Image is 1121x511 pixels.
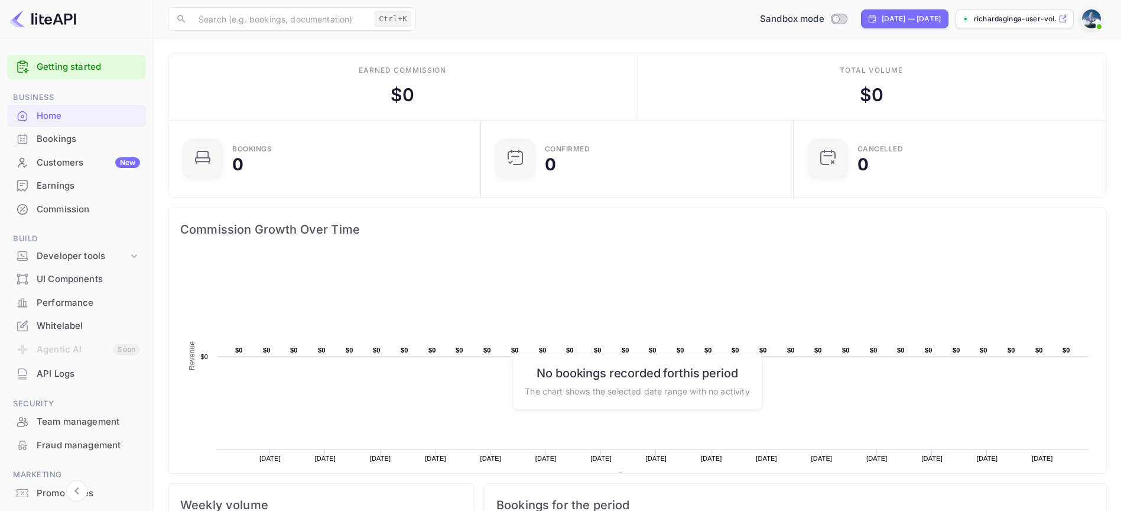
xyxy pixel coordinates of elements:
div: $ 0 [391,82,414,108]
text: $0 [1035,347,1043,354]
text: [DATE] [425,455,446,462]
text: $0 [732,347,739,354]
text: $0 [787,347,795,354]
a: Promo codes [7,482,146,504]
text: $0 [704,347,712,354]
a: Earnings [7,174,146,196]
div: Commission [37,203,140,216]
text: $0 [814,347,822,354]
div: UI Components [7,268,146,291]
text: [DATE] [590,455,612,462]
span: Marketing [7,468,146,481]
text: $0 [622,347,629,354]
text: $0 [511,347,519,354]
input: Search (e.g. bookings, documentation) [191,7,370,31]
text: [DATE] [480,455,501,462]
div: API Logs [37,367,140,381]
div: Team management [37,415,140,429]
text: [DATE] [701,455,722,462]
button: Collapse navigation [66,480,87,502]
div: API Logs [7,363,146,386]
span: Build [7,232,146,245]
div: Earned commission [359,65,446,76]
text: $0 [483,347,491,354]
text: $0 [1062,347,1070,354]
a: API Logs [7,363,146,384]
a: Commission [7,198,146,220]
div: Customers [37,156,140,170]
div: Performance [7,292,146,315]
p: richardaginga-user-vol... [974,14,1056,24]
text: $0 [953,347,960,354]
a: Fraud management [7,434,146,456]
a: Whitelabel [7,315,146,337]
text: [DATE] [977,455,998,462]
div: New [115,157,140,168]
text: $0 [594,347,602,354]
span: Security [7,397,146,410]
span: Sandbox mode [760,12,824,26]
div: Earnings [37,179,140,193]
text: Revenue [188,341,196,370]
h6: No bookings recorded for this period [525,366,749,380]
div: Performance [37,296,140,310]
text: $0 [842,347,850,354]
div: [DATE] — [DATE] [882,14,941,24]
a: Home [7,105,146,127]
div: Switch to Production mode [755,12,852,26]
span: Business [7,91,146,104]
div: CANCELLED [857,145,904,153]
text: [DATE] [259,455,281,462]
div: Getting started [7,55,146,79]
text: [DATE] [811,455,833,462]
p: The chart shows the selected date range with no activity [525,384,749,397]
a: CustomersNew [7,151,146,173]
text: $0 [566,347,574,354]
div: Developer tools [37,250,128,263]
a: Bookings [7,128,146,150]
text: $0 [1008,347,1015,354]
div: Team management [7,410,146,434]
text: $0 [980,347,987,354]
div: Bookings [7,128,146,151]
text: $0 [346,347,353,354]
a: Performance [7,292,146,313]
div: 0 [232,156,243,173]
text: [DATE] [314,455,336,462]
text: $0 [200,353,208,360]
div: Confirmed [545,145,590,153]
div: Bookings [232,145,272,153]
a: Team management [7,410,146,432]
text: Revenue [628,473,658,481]
text: $0 [456,347,463,354]
span: Commission Growth Over Time [180,220,1094,239]
img: LiteAPI logo [9,9,76,28]
text: [DATE] [866,455,888,462]
div: CustomersNew [7,151,146,174]
div: Click to change the date range period [861,9,948,28]
img: Richardaginga User [1082,9,1101,28]
div: UI Components [37,273,140,286]
div: Whitelabel [7,315,146,338]
text: [DATE] [370,455,391,462]
div: 0 [545,156,556,173]
text: $0 [925,347,932,354]
text: $0 [318,347,326,354]
div: Promo codes [37,487,140,500]
div: Fraud management [7,434,146,457]
div: Commission [7,198,146,221]
text: $0 [649,347,657,354]
div: Home [7,105,146,128]
a: UI Components [7,268,146,290]
div: Fraud management [37,439,140,452]
text: $0 [290,347,298,354]
text: [DATE] [1032,455,1053,462]
text: $0 [897,347,905,354]
div: Ctrl+K [375,11,411,27]
div: Home [37,109,140,123]
div: Total volume [840,65,903,76]
div: $ 0 [860,82,883,108]
text: $0 [401,347,408,354]
text: [DATE] [535,455,557,462]
text: $0 [263,347,271,354]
